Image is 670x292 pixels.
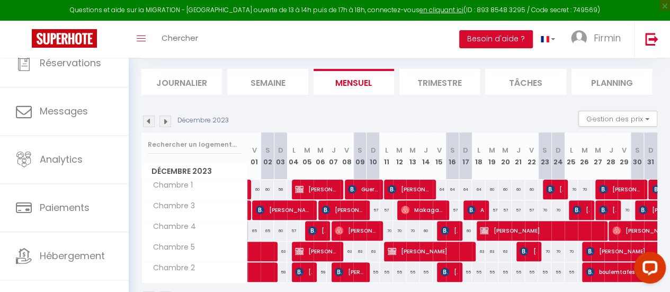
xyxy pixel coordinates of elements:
div: 55 [367,262,380,282]
th: 20 [498,132,512,180]
span: [PERSON_NAME] [321,200,364,220]
div: 70 [551,242,565,261]
th: 09 [353,132,367,180]
th: 04 [287,132,300,180]
abbr: M [581,145,587,155]
div: 57 [485,200,498,220]
div: 64 [433,180,446,199]
a: en cliquant ici [419,5,463,14]
div: 57 [512,200,525,220]
th: 27 [591,132,604,180]
span: [PERSON_NAME] [599,179,641,199]
span: Paiements [40,201,90,214]
a: [PERSON_NAME] [244,180,249,200]
abbr: J [609,145,613,155]
div: 64 [446,180,459,199]
div: 55 [393,262,406,282]
div: 65 [248,221,261,241]
th: 03 [274,132,287,180]
div: 60 [459,221,472,241]
th: 11 [380,132,393,180]
span: [PERSON_NAME] [441,262,458,282]
div: 55 [406,262,419,282]
div: 55 [485,262,498,282]
div: 60 [525,180,538,199]
span: [PERSON_NAME] [388,179,430,199]
abbr: D [556,145,561,155]
th: 08 [340,132,353,180]
div: 55 [380,262,393,282]
div: 70 [380,221,393,241]
div: 60 [261,180,274,199]
span: [PERSON_NAME] [388,241,468,261]
span: Chambre 2 [144,262,198,274]
abbr: V [622,145,627,155]
div: 56 [274,180,287,199]
div: 64 [472,180,485,199]
span: Chambre 1 [144,180,195,191]
th: 01 [248,132,261,180]
div: 60 [419,221,433,241]
div: 57 [380,200,393,220]
abbr: D [278,145,283,155]
abbr: J [424,145,428,155]
div: 70 [618,200,631,220]
abbr: M [396,145,403,155]
img: Super Booking [32,29,97,48]
abbr: L [385,145,388,155]
div: 57 [446,200,459,220]
div: 64 [459,180,472,199]
div: 70 [565,180,578,199]
span: [PERSON_NAME] [480,220,598,241]
div: 55 [538,262,551,282]
th: 18 [472,132,485,180]
span: Chambre 3 [144,200,198,212]
th: 17 [459,132,472,180]
span: [PERSON_NAME] [520,241,537,261]
div: 63 [485,242,498,261]
li: Semaine [227,69,308,95]
div: 57 [498,200,512,220]
span: Analytics [40,153,83,166]
th: 25 [565,132,578,180]
div: 59 [314,262,327,282]
th: 07 [327,132,340,180]
span: [PERSON_NAME] [295,241,337,261]
div: 55 [525,262,538,282]
div: 60 [274,221,287,241]
div: 60 [485,180,498,199]
th: 10 [367,132,380,180]
abbr: M [502,145,508,155]
abbr: M [317,145,324,155]
div: 63 [340,242,353,261]
div: 65 [261,221,274,241]
abbr: M [409,145,416,155]
div: 63 [498,242,512,261]
abbr: V [437,145,442,155]
th: 19 [485,132,498,180]
span: boulemtafes [PERSON_NAME] [586,262,641,282]
div: 70 [393,221,406,241]
abbr: S [542,145,547,155]
th: 13 [406,132,419,180]
span: Messages [40,104,88,118]
div: 70 [565,242,578,261]
div: 55 [498,262,512,282]
span: Hébergement [40,249,105,262]
th: 26 [578,132,591,180]
abbr: S [265,145,270,155]
li: Tâches [485,69,566,95]
li: Journalier [141,69,222,95]
span: Décembre 2023 [142,164,247,179]
li: Planning [571,69,652,95]
div: 57 [525,200,538,220]
abbr: M [304,145,310,155]
abbr: V [344,145,349,155]
abbr: M [594,145,601,155]
span: Makaga Adonajah [401,200,443,220]
th: 16 [446,132,459,180]
th: 22 [525,132,538,180]
div: 55 [419,262,433,282]
span: [PERSON_NAME] [256,200,311,220]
